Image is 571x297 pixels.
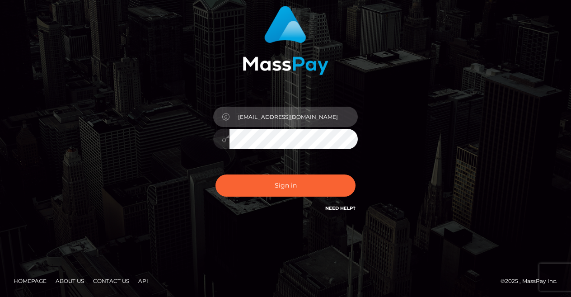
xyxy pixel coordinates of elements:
[501,276,564,286] div: © 2025 , MassPay Inc.
[215,174,356,197] button: Sign in
[10,274,50,288] a: Homepage
[52,274,88,288] a: About Us
[229,107,358,127] input: Username...
[243,6,328,75] img: MassPay Login
[89,274,133,288] a: Contact Us
[135,274,152,288] a: API
[325,205,356,211] a: Need Help?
